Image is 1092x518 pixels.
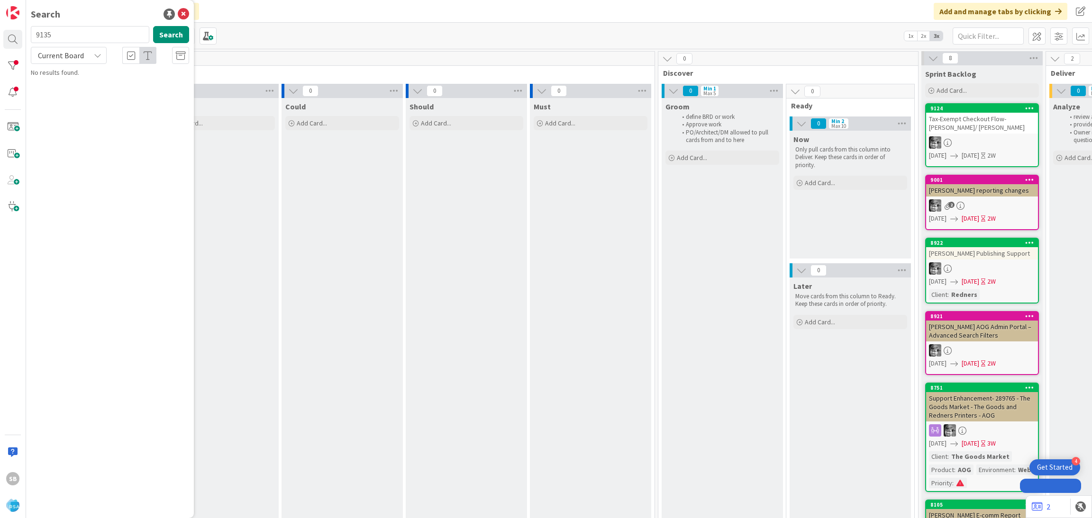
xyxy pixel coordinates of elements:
span: 0 [302,85,318,97]
span: Add Card... [297,119,327,127]
a: 8921[PERSON_NAME] AOG Admin Portal – Advanced Search FiltersKS[DATE][DATE]2W [925,311,1039,375]
span: 0 [1070,85,1086,97]
span: : [1014,464,1016,475]
span: [DATE] [929,438,946,448]
div: 8922[PERSON_NAME] Publishing Support [926,239,1038,259]
span: Sprint Backlog [925,69,976,79]
a: 2 [1032,501,1050,512]
span: [DATE] [962,438,979,448]
div: Get Started [1037,463,1073,472]
div: 9001 [930,177,1038,183]
div: 8921 [930,313,1038,320]
div: 3W [987,438,996,448]
div: Product [929,464,954,475]
div: 8105 [926,500,1038,509]
p: Move cards from this column to Ready. Keep these cards in order of priority. [795,293,905,308]
img: KS [929,262,941,275]
div: Web [1016,464,1034,475]
div: Max 5 [703,91,716,96]
span: [DATE] [962,277,979,286]
div: Min 1 [703,86,716,91]
span: 0 [810,265,827,276]
img: avatar [6,499,19,512]
li: define BRD or work [677,113,778,121]
div: KS [926,344,1038,357]
span: Later [793,281,812,291]
a: 8922[PERSON_NAME] Publishing SupportKS[DATE][DATE]2WClient:Redners [925,238,1039,304]
div: 9001[PERSON_NAME] reporting changes [926,176,1038,196]
div: 8921 [926,312,1038,321]
span: Add Card... [545,119,575,127]
span: Now [793,134,809,144]
span: Discover [663,68,906,78]
div: 9124 [926,104,1038,113]
div: Min 2 [831,119,844,124]
input: Search for title... [31,26,149,43]
div: [PERSON_NAME] Publishing Support [926,247,1038,259]
span: 0 [427,85,443,97]
span: 0 [682,85,699,97]
span: Add Card... [805,179,835,187]
div: KS [926,262,1038,275]
span: [DATE] [962,214,979,223]
img: KS [929,136,941,149]
img: KS [929,199,941,212]
span: [DATE] [962,151,979,161]
div: 9124 [930,105,1038,112]
div: [PERSON_NAME] reporting changes [926,184,1038,196]
img: Visit kanbanzone.com [6,6,19,19]
div: 9124Tax-Exempt Checkout Flow- [PERSON_NAME]/ [PERSON_NAME] [926,104,1038,134]
p: Only pull cards from this column into Deliver. Keep these cards in order of priority. [795,146,905,169]
span: : [952,478,954,488]
span: 0 [551,85,567,97]
span: Must [534,102,551,111]
li: PO/Architect/DM allowed to pull cards from and to here [677,129,778,144]
input: Quick Filter... [953,27,1024,45]
span: 2 [1064,53,1080,64]
span: Should [409,102,434,111]
div: AOG [955,464,974,475]
div: Priority [929,478,952,488]
span: [DATE] [929,277,946,286]
div: Redners [949,289,980,300]
span: 0 [804,86,820,97]
span: 0 [810,118,827,129]
div: Search [31,7,60,21]
div: 8751Support Enhancement- 289765 - The Goods Market - The Goods and Redners Printers - AOG [926,384,1038,421]
div: SB [6,472,19,485]
div: KS [926,199,1038,212]
button: Search [153,26,189,43]
div: Tax-Exempt Checkout Flow- [PERSON_NAME]/ [PERSON_NAME] [926,113,1038,134]
a: 8751Support Enhancement- 289765 - The Goods Market - The Goods and Redners Printers - AOGKS[DATE]... [925,383,1039,492]
div: Client [929,451,947,462]
span: Ready [791,101,902,110]
span: : [947,289,949,300]
span: Add Card... [805,318,835,326]
div: Add and manage tabs by clicking [934,3,1067,20]
span: : [954,464,955,475]
span: [DATE] [962,358,979,368]
div: KS [926,424,1038,437]
li: Approve work [677,121,778,128]
span: : [947,451,949,462]
div: Client [929,289,947,300]
span: [DATE] [929,151,946,161]
div: 4 [1072,457,1080,465]
div: 2W [987,358,996,368]
div: 2W [987,214,996,223]
span: [DATE] [929,358,946,368]
span: Analyze [1053,102,1080,111]
div: 8105 [930,501,1038,508]
a: 9124Tax-Exempt Checkout Flow- [PERSON_NAME]/ [PERSON_NAME]KS[DATE][DATE]2W [925,103,1039,167]
div: 2W [987,151,996,161]
span: 2 [948,202,955,208]
div: Max 10 [831,124,846,128]
span: 8 [942,53,958,64]
div: [PERSON_NAME] AOG Admin Portal – Advanced Search Filters [926,321,1038,341]
span: 3x [930,31,943,41]
div: The Goods Market [949,451,1012,462]
span: 1x [904,31,917,41]
div: 2W [987,277,996,286]
span: Add Card... [421,119,451,127]
span: Groom [665,102,690,111]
